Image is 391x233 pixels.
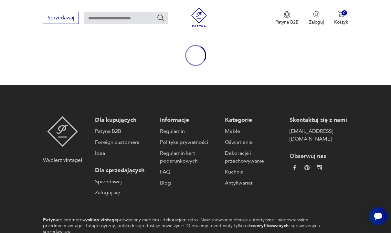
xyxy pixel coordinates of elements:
a: FAQ [160,168,218,176]
p: Zaloguj [309,19,324,25]
p: Wybierz vintage! [43,156,82,164]
a: Dekoracje i przechowywanie [225,149,283,165]
a: Oświetlenie [225,138,283,146]
a: Sprzedawaj [95,178,153,185]
img: Ikonka użytkownika [313,11,320,17]
a: Zaloguj się [95,189,153,196]
a: Sprzedawaj [43,16,79,21]
a: Ikona medaluPatyna B2B [275,11,299,25]
button: Sprzedawaj [43,12,79,24]
img: Patyna - sklep z meblami i dekoracjami vintage [189,8,209,27]
img: Ikona koszyka [338,11,344,17]
button: Szukaj [157,14,164,22]
a: Polityka prywatności [160,138,218,146]
p: Skontaktuj się z nami [290,116,348,124]
strong: zweryfikowanych [250,223,289,229]
img: 37d27d81a828e637adc9f9cb2e3d3a8a.webp [304,165,310,170]
a: Regulamin kart podarunkowych [160,149,218,165]
iframe: Smartsupp widget button [369,207,387,225]
a: Foreign customers [95,138,153,146]
p: Patyna B2B [275,19,299,25]
a: Meble [225,127,283,135]
img: Ikona medalu [284,11,290,18]
button: 0Koszyk [334,11,348,25]
p: Kategorie [225,116,283,124]
p: Informacje [160,116,218,124]
p: Obserwuj nas [290,153,348,160]
a: Blog [160,179,218,187]
img: c2fd9cf7f39615d9d6839a72ae8e59e5.webp [317,165,322,170]
a: [EMAIL_ADDRESS][DOMAIN_NAME] [290,127,348,143]
a: Regulamin [160,127,218,135]
p: Koszyk [334,19,348,25]
div: 0 [342,10,347,16]
a: Kuchnia [225,168,283,176]
a: Patyna B2B [95,127,153,135]
a: Idea [95,149,153,157]
button: Patyna B2B [275,11,299,25]
img: Patyna - sklep z meblami i dekoracjami vintage [47,116,78,147]
a: Antykwariat [225,179,283,187]
p: Dla sprzedających [95,167,153,175]
button: Zaloguj [309,11,324,25]
strong: sklep vintage [88,217,117,223]
img: da9060093f698e4c3cedc1453eec5031.webp [292,165,297,170]
p: Dla kupujących [95,116,153,124]
strong: Patyna [43,217,58,223]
